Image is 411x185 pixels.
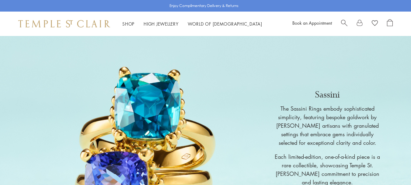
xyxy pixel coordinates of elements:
[341,19,347,28] a: Search
[169,3,239,9] p: Enjoy Complimentary Delivery & Returns
[122,20,262,28] nav: Main navigation
[188,21,262,27] a: World of [DEMOGRAPHIC_DATA]World of [DEMOGRAPHIC_DATA]
[18,20,110,27] img: Temple St. Clair
[372,19,378,28] a: View Wishlist
[292,20,332,26] a: Book an Appointment
[122,21,134,27] a: ShopShop
[274,88,381,101] p: Sassini
[387,19,393,28] a: Open Shopping Bag
[144,21,179,27] a: High JewelleryHigh Jewellery
[274,104,381,147] p: The Sassini Rings embody sophisticated simplicity, featuring bespoke goldwork by [PERSON_NAME] ar...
